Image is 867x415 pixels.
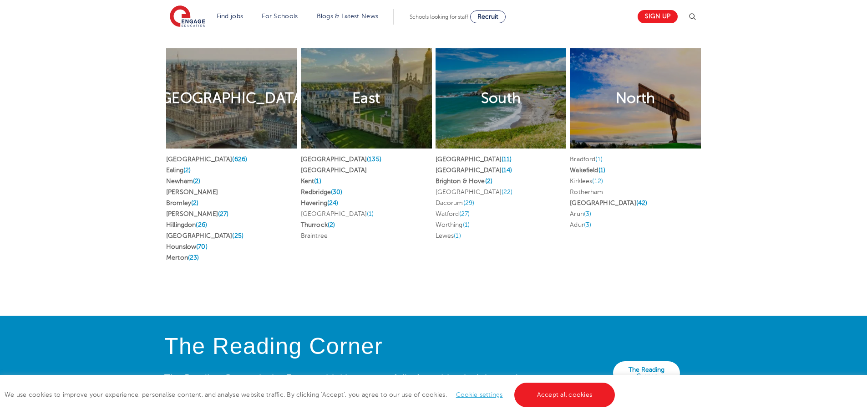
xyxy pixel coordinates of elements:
[367,210,374,217] span: (1)
[301,156,381,163] a: [GEOGRAPHIC_DATA](135)
[352,89,380,108] h2: East
[514,383,615,407] a: Accept all cookies
[166,167,191,174] a: Ealing(2)
[5,391,617,398] span: We use cookies to improve your experience, personalise content, and analyse website traffic. By c...
[196,221,207,228] span: (26)
[436,198,567,209] li: Dacorum
[584,210,591,217] span: (3)
[157,89,307,108] h2: [GEOGRAPHIC_DATA]
[166,243,208,250] a: Hounslow(70)
[317,13,379,20] a: Blogs & Latest News
[301,221,335,228] a: Thurrock(2)
[166,178,200,184] a: Newham(2)
[485,178,492,184] span: (2)
[436,167,512,174] a: [GEOGRAPHIC_DATA](14)
[170,5,205,28] img: Engage Education
[436,220,567,231] li: Worthing
[301,209,432,220] li: [GEOGRAPHIC_DATA]
[570,167,605,174] a: Wakefield(1)
[301,189,343,195] a: Redbridge(30)
[166,221,207,228] a: Hillingdon(26)
[436,209,567,220] li: Watford
[183,167,191,174] span: (2)
[166,210,228,217] a: [PERSON_NAME](27)
[367,156,381,163] span: (135)
[218,210,229,217] span: (27)
[166,254,199,261] a: Merton(23)
[262,13,298,20] a: For Schools
[188,254,199,261] span: (23)
[164,334,525,359] h4: The Reading Corner
[570,187,701,198] li: Rotherham
[502,167,512,174] span: (14)
[481,89,521,108] h2: South
[636,200,648,206] span: (42)
[463,200,475,206] span: (29)
[459,210,470,217] span: (27)
[454,232,461,239] span: (1)
[301,231,432,241] li: Braintree
[191,200,198,206] span: (2)
[616,89,655,108] h2: North
[301,167,367,174] a: [GEOGRAPHIC_DATA]
[470,10,506,23] a: Recruit
[598,167,605,174] span: (1)
[196,243,208,250] span: (70)
[477,13,498,20] span: Recruit
[301,178,321,184] a: Kent(1)
[217,13,243,20] a: Find jobs
[613,361,680,385] a: The Reading Corner
[436,187,567,198] li: [GEOGRAPHIC_DATA]
[584,221,591,228] span: (3)
[436,231,567,241] li: Lewes
[166,200,198,206] a: Bromley(2)
[502,156,512,163] span: (11)
[570,176,701,187] li: Kirklees
[301,200,339,206] a: Havering(24)
[232,156,247,163] span: (626)
[638,10,678,23] a: Sign up
[232,232,243,239] span: (25)
[436,156,512,163] a: [GEOGRAPHIC_DATA](11)
[456,391,503,398] a: Cookie settings
[166,189,218,195] a: [PERSON_NAME]
[166,156,247,163] a: [GEOGRAPHIC_DATA](626)
[595,156,602,163] span: (1)
[463,221,470,228] span: (1)
[570,209,701,220] li: Arun
[331,189,343,195] span: (30)
[570,220,701,231] li: Adur
[193,178,200,184] span: (2)
[164,370,525,403] p: The Reading Corner is the Engage thinking space, full of teaching insights and advice inspired by...
[328,221,335,228] span: (2)
[327,200,339,206] span: (24)
[592,178,603,184] span: (12)
[502,189,513,195] span: (22)
[570,154,701,165] li: Bradford
[166,232,243,239] a: [GEOGRAPHIC_DATA](25)
[436,178,493,184] a: Brighton & Hove(2)
[570,200,647,206] a: [GEOGRAPHIC_DATA](42)
[314,178,321,184] span: (1)
[410,14,468,20] span: Schools looking for staff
